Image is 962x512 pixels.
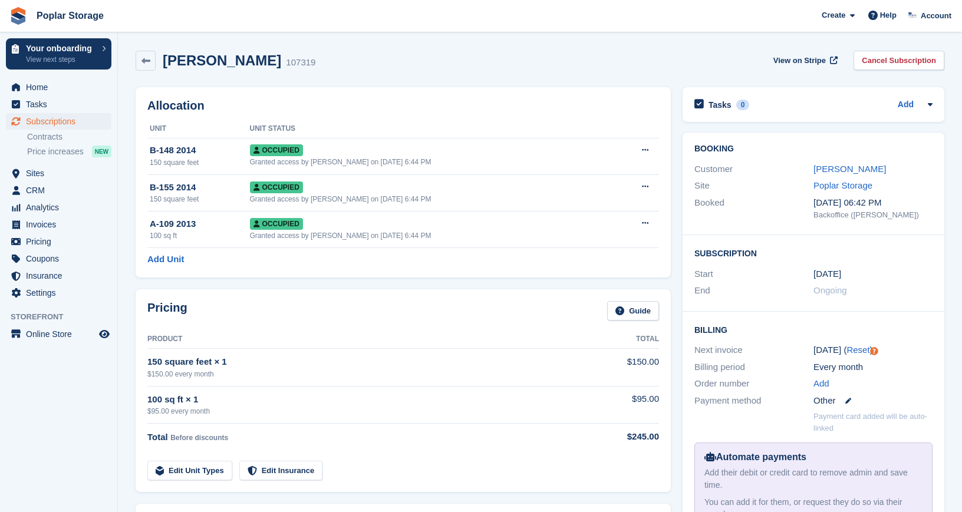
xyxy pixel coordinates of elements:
span: Price increases [27,146,84,157]
a: Poplar Storage [32,6,108,25]
a: Poplar Storage [813,180,872,190]
th: Total [580,330,659,349]
div: [DATE] ( ) [813,343,933,357]
img: stora-icon-8386f47178a22dfd0bd8f6a31ec36ba5ce8667c1dd55bd0f319d3a0aa187defe.svg [9,7,27,25]
span: Occupied [250,218,303,230]
div: $245.00 [580,430,659,444]
img: Kat Palmer [907,9,919,21]
a: Add [813,377,829,391]
span: Storefront [11,311,117,323]
div: NEW [92,146,111,157]
span: Sites [26,165,97,181]
div: B-148 2014 [150,144,250,157]
div: Tooltip anchor [869,346,879,356]
div: B-155 2014 [150,181,250,194]
a: Edit Unit Types [147,461,232,480]
div: Add their debit or credit card to remove admin and save time. [704,467,923,491]
span: CRM [26,182,97,199]
p: Payment card added will be auto-linked [813,411,933,434]
span: Analytics [26,199,97,216]
a: Contracts [27,131,111,143]
th: Unit Status [250,120,610,138]
a: menu [6,199,111,216]
a: menu [6,216,111,233]
a: menu [6,165,111,181]
span: Tasks [26,96,97,113]
th: Product [147,330,580,349]
a: menu [6,285,111,301]
span: Home [26,79,97,95]
h2: Subscription [694,247,933,259]
a: Cancel Subscription [854,51,944,70]
h2: Tasks [709,100,732,110]
p: View next steps [26,54,96,65]
p: Your onboarding [26,44,96,52]
time: 2025-09-09 05:00:00 UTC [813,267,841,281]
div: Payment method [694,394,813,408]
div: 100 sq ft × 1 [147,393,580,407]
div: Customer [694,163,813,176]
a: menu [6,96,111,113]
div: Granted access by [PERSON_NAME] on [DATE] 6:44 PM [250,194,610,204]
span: View on Stripe [773,55,826,67]
div: End [694,284,813,298]
div: Site [694,179,813,193]
a: menu [6,326,111,342]
div: Billing period [694,361,813,374]
span: Occupied [250,181,303,193]
a: [PERSON_NAME] [813,164,886,174]
a: Edit Insurance [239,461,323,480]
span: Total [147,432,168,442]
a: Reset [846,345,869,355]
div: $150.00 every month [147,369,580,379]
div: 0 [736,100,750,110]
div: 107319 [286,56,315,70]
span: Coupons [26,250,97,267]
div: 100 sq ft [150,230,250,241]
a: Add Unit [147,253,184,266]
div: Other [813,394,933,408]
h2: Billing [694,323,933,335]
span: Create [822,9,845,21]
a: menu [6,267,111,284]
span: Insurance [26,267,97,284]
span: Help [880,9,897,21]
div: 150 square feet × 1 [147,355,580,369]
div: Start [694,267,813,281]
a: Guide [607,301,659,321]
td: $150.00 [580,349,659,386]
div: Booked [694,196,813,221]
span: Invoices [26,216,97,233]
h2: Pricing [147,301,187,321]
div: Order number [694,377,813,391]
div: Granted access by [PERSON_NAME] on [DATE] 6:44 PM [250,230,610,241]
a: menu [6,250,111,267]
span: Online Store [26,326,97,342]
h2: Allocation [147,99,659,113]
div: Automate payments [704,450,923,464]
div: Granted access by [PERSON_NAME] on [DATE] 6:44 PM [250,157,610,167]
div: Every month [813,361,933,374]
a: menu [6,79,111,95]
a: Add [898,98,914,112]
span: Settings [26,285,97,301]
div: Next invoice [694,343,813,357]
th: Unit [147,120,250,138]
a: menu [6,233,111,250]
div: [DATE] 06:42 PM [813,196,933,210]
span: Subscriptions [26,113,97,130]
div: A-109 2013 [150,217,250,231]
a: View on Stripe [769,51,840,70]
h2: [PERSON_NAME] [163,52,281,68]
div: Backoffice ([PERSON_NAME]) [813,209,933,221]
div: 150 square feet [150,194,250,204]
a: menu [6,182,111,199]
a: Price increases NEW [27,145,111,158]
span: Pricing [26,233,97,250]
div: 150 square feet [150,157,250,168]
span: Account [921,10,951,22]
a: Your onboarding View next steps [6,38,111,70]
td: $95.00 [580,386,659,423]
a: Preview store [97,327,111,341]
a: menu [6,113,111,130]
